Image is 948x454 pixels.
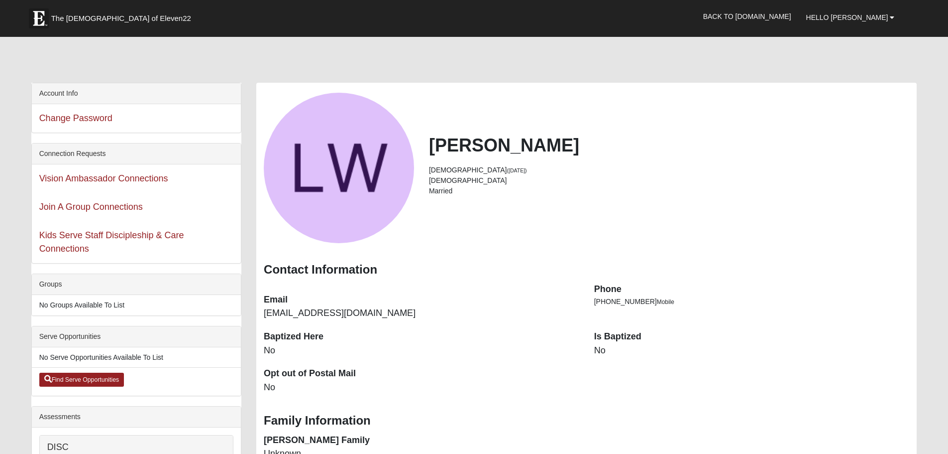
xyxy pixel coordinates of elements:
div: Account Info [32,83,241,104]
dd: No [264,381,579,394]
a: Join A Group Connections [39,202,143,212]
h2: [PERSON_NAME] [429,135,909,156]
li: No Groups Available To List [32,295,241,315]
dd: No [594,344,910,357]
a: Kids Serve Staff Discipleship & Care Connections [39,230,184,254]
h3: Family Information [264,414,909,428]
span: Mobile [657,299,674,305]
a: Change Password [39,113,112,123]
dt: Opt out of Postal Mail [264,367,579,380]
a: View Fullsize Photo [264,93,414,243]
div: Groups [32,274,241,295]
dt: Email [264,294,579,306]
dd: No [264,344,579,357]
span: Hello [PERSON_NAME] [806,13,888,21]
li: [DEMOGRAPHIC_DATA] [429,175,909,186]
dt: [PERSON_NAME] Family [264,434,579,447]
dt: Phone [594,283,910,296]
h3: Contact Information [264,263,909,277]
div: Serve Opportunities [32,326,241,347]
dt: Is Baptized [594,330,910,343]
dt: Baptized Here [264,330,579,343]
li: No Serve Opportunities Available To List [32,347,241,368]
li: [PHONE_NUMBER] [594,297,910,307]
a: Vision Ambassador Connections [39,173,168,183]
dd: [EMAIL_ADDRESS][DOMAIN_NAME] [264,307,579,320]
a: Find Serve Opportunities [39,373,124,387]
div: Connection Requests [32,144,241,164]
a: Back to [DOMAIN_NAME] [696,4,799,29]
div: Assessments [32,407,241,428]
img: Eleven22 logo [29,8,49,28]
small: ([DATE]) [507,167,527,173]
span: The [DEMOGRAPHIC_DATA] of Eleven22 [51,13,191,23]
a: The [DEMOGRAPHIC_DATA] of Eleven22 [24,3,223,28]
a: Hello [PERSON_NAME] [799,5,902,30]
li: Married [429,186,909,196]
li: [DEMOGRAPHIC_DATA] [429,165,909,175]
